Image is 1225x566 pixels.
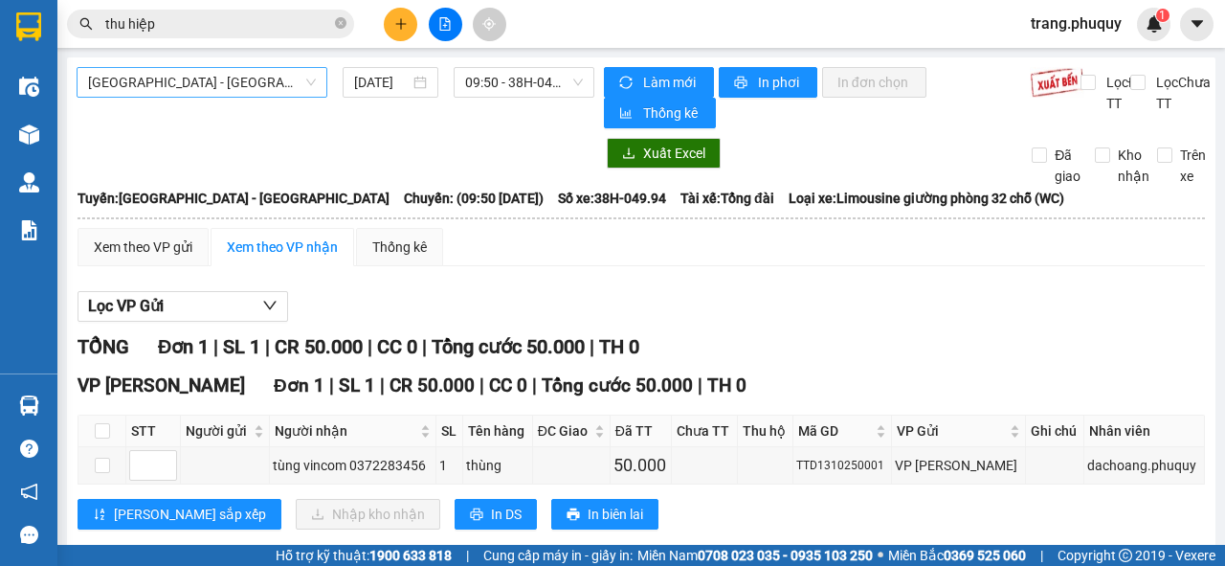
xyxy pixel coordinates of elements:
span: Xuất Excel [643,143,705,164]
span: sync [619,76,635,91]
span: printer [734,76,750,91]
td: TTD1310250001 [793,447,892,485]
span: SL 1 [223,335,260,358]
span: CC 0 [489,374,527,396]
div: 1 [439,455,459,476]
td: VP Ngọc Hồi [892,447,1026,485]
button: aim [473,8,506,41]
span: plus [394,17,408,31]
button: syncLàm mới [604,67,714,98]
strong: 0708 023 035 - 0935 103 250 [698,548,873,563]
span: | [532,374,537,396]
input: 13/10/2025 [354,72,410,93]
button: bar-chartThống kê [604,98,716,128]
span: Tổng cước 50.000 [542,374,693,396]
span: In biên lai [588,504,643,525]
span: | [367,335,372,358]
sup: 1 [1156,9,1169,22]
span: TỔNG [78,335,129,358]
img: solution-icon [19,220,39,240]
span: | [479,374,484,396]
div: thùng [466,455,529,476]
span: Hà Nội - Hà Tĩnh [88,68,316,97]
img: logo-vxr [16,12,41,41]
th: Ghi chú [1026,416,1084,447]
button: printerIn phơi [719,67,817,98]
span: notification [20,483,38,501]
span: printer [470,508,483,523]
span: VP Gửi [897,420,1006,441]
span: question-circle [20,440,38,458]
button: file-add [429,8,462,41]
span: Miền Bắc [888,545,1026,566]
img: icon-new-feature [1146,15,1163,33]
span: Lọc Đã TT [1099,72,1148,114]
span: bar-chart [619,106,635,122]
span: | [265,335,270,358]
span: TH 0 [707,374,746,396]
span: printer [567,508,580,523]
div: tùng vincom 0372283456 [273,455,432,476]
span: CR 50.000 [275,335,363,358]
span: 09:50 - 38H-049.94 [465,68,582,97]
span: copyright [1119,549,1132,562]
button: downloadXuất Excel [607,138,721,169]
button: printerIn DS [455,499,537,530]
span: | [466,545,469,566]
span: down [262,298,278,313]
strong: 0369 525 060 [944,548,1026,563]
span: Lọc Chưa TT [1148,72,1214,114]
span: Đã giao [1047,145,1088,187]
span: caret-down [1189,15,1206,33]
span: Cung cấp máy in - giấy in: [483,545,633,566]
span: | [380,374,385,396]
span: ĐC Giao [538,420,590,441]
span: SL 1 [339,374,375,396]
span: Lọc VP Gửi [88,294,164,318]
span: Đơn 1 [274,374,324,396]
span: Trên xe [1172,145,1214,187]
span: In phơi [758,72,802,93]
span: TH 0 [599,335,639,358]
span: Mã GD [798,420,872,441]
span: Kho nhận [1110,145,1157,187]
span: | [1040,545,1043,566]
span: aim [482,17,496,31]
span: download [622,147,635,162]
span: trang.phuquy [1015,11,1137,35]
span: Đơn 1 [158,335,209,358]
span: CR 50.000 [390,374,475,396]
span: | [329,374,334,396]
span: sort-ascending [93,508,106,523]
button: In đơn chọn [822,67,926,98]
th: Tên hàng [463,416,533,447]
span: | [422,335,427,358]
button: printerIn biên lai [551,499,658,530]
span: message [20,526,38,544]
span: Tài xế: Tổng đài [680,188,774,209]
span: Chuyến: (09:50 [DATE]) [404,188,544,209]
button: downloadNhập kho nhận [296,499,440,530]
th: Đã TT [611,416,672,447]
input: Tìm tên, số ĐT hoặc mã đơn [105,13,331,34]
span: Số xe: 38H-049.94 [558,188,666,209]
span: [PERSON_NAME] sắp xếp [114,504,266,525]
button: Lọc VP Gửi [78,291,288,322]
span: VP [PERSON_NAME] [78,374,245,396]
b: Tuyến: [GEOGRAPHIC_DATA] - [GEOGRAPHIC_DATA] [78,191,390,206]
strong: 1900 633 818 [369,548,452,563]
span: ⚪️ [878,552,883,559]
span: In DS [491,504,522,525]
button: plus [384,8,417,41]
span: Miền Nam [637,545,873,566]
div: Thống kê [372,237,427,258]
img: warehouse-icon [19,125,39,145]
span: CC 0 [377,335,417,358]
img: warehouse-icon [19,172,39,192]
span: Hỗ trợ kỹ thuật: [276,545,452,566]
span: Thống kê [643,102,701,124]
th: STT [126,416,181,447]
span: | [590,335,594,358]
button: sort-ascending[PERSON_NAME] sắp xếp [78,499,281,530]
span: file-add [438,17,452,31]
